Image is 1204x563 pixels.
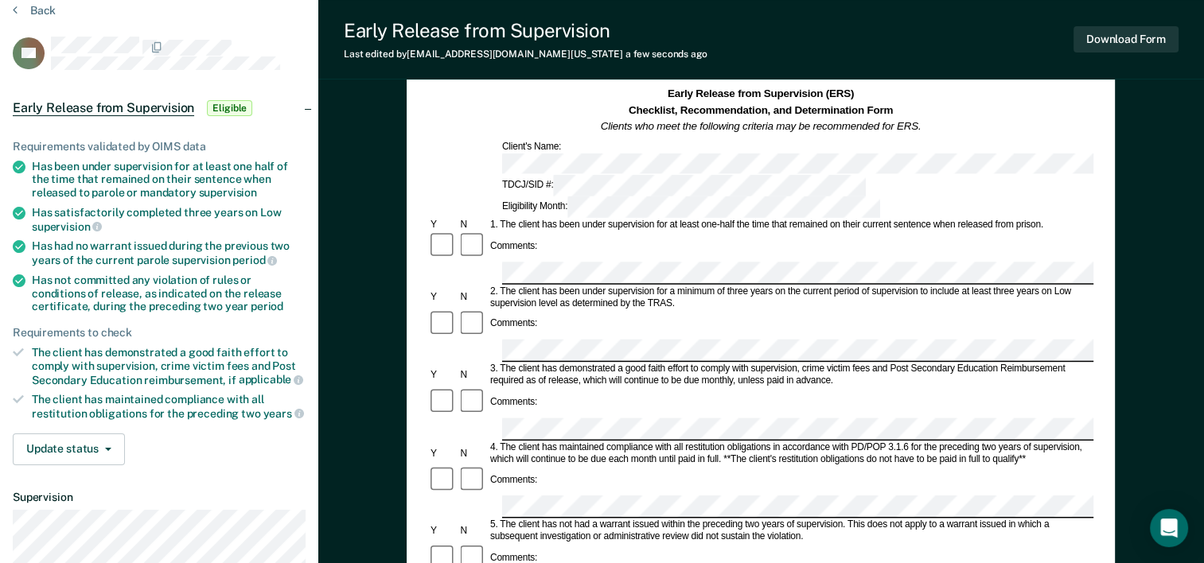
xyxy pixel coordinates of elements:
div: Early Release from Supervision [344,19,707,42]
span: supervision [199,186,257,199]
div: Last edited by [EMAIL_ADDRESS][DOMAIN_NAME][US_STATE] [344,49,707,60]
div: Has had no warrant issued during the previous two years of the current parole supervision [32,239,306,266]
span: period [251,300,283,313]
div: N [458,526,488,538]
div: N [458,219,488,231]
button: Update status [13,433,125,465]
div: Y [428,369,458,381]
div: N [458,369,488,381]
span: Early Release from Supervision [13,100,194,116]
div: Y [428,526,458,538]
div: 2. The client has been under supervision for a minimum of three years on the current period of su... [488,285,1093,309]
div: The client has maintained compliance with all restitution obligations for the preceding two [32,393,306,420]
div: Has satisfactorily completed three years on Low [32,206,306,233]
div: Requirements validated by OIMS data [13,140,306,153]
span: period [232,254,277,266]
div: 1. The client has been under supervision for at least one-half the time that remained on their cu... [488,219,1093,231]
div: N [458,291,488,303]
span: applicable [239,373,303,386]
div: Open Intercom Messenger [1150,509,1188,547]
div: Comments: [488,318,540,330]
div: Requirements to check [13,326,306,340]
div: 4. The client has maintained compliance with all restitution obligations in accordance with PD/PO... [488,441,1093,465]
div: The client has demonstrated a good faith effort to comply with supervision, crime victim fees and... [32,346,306,386]
span: supervision [32,220,102,233]
div: 3. The client has demonstrated a good faith effort to comply with supervision, crime victim fees ... [488,363,1093,387]
div: N [458,448,488,460]
div: Has been under supervision for at least one half of the time that remained on their sentence when... [32,160,306,200]
div: Has not committed any violation of rules or conditions of release, as indicated on the release ce... [32,274,306,313]
strong: Early Release from Supervision (ERS) [668,88,854,100]
div: Eligibility Month: [500,196,883,218]
span: Eligible [207,100,252,116]
div: Y [428,219,458,231]
div: Y [428,291,458,303]
button: Back [13,3,56,17]
div: Y [428,448,458,460]
strong: Checklist, Recommendation, and Determination Form [629,104,893,116]
span: a few seconds ago [625,49,707,60]
div: Comments: [488,240,540,252]
button: Download Form [1073,26,1179,52]
dt: Supervision [13,491,306,504]
div: 5. The client has not had a warrant issued within the preceding two years of supervision. This do... [488,519,1093,543]
div: Comments: [488,475,540,487]
div: TDCJ/SID #: [500,176,868,197]
div: Comments: [488,396,540,408]
em: Clients who meet the following criteria may be recommended for ERS. [601,120,922,132]
span: years [263,407,304,420]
